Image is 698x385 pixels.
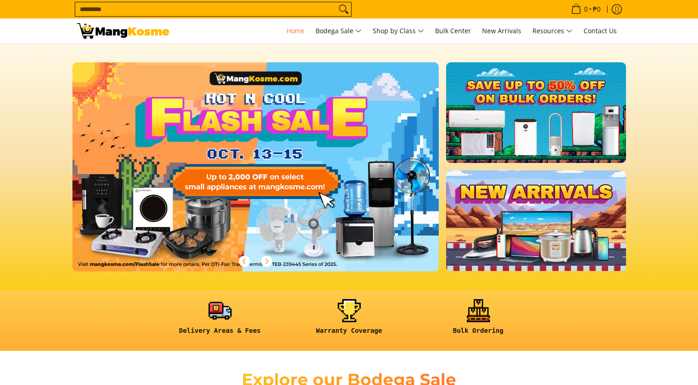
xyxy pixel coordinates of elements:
[311,18,366,43] a: Bodega Sale
[282,18,309,43] a: Home
[591,6,602,12] span: ₱0
[418,299,538,342] a: <h6><strong>Bulk Ordering</strong></h6>
[568,4,603,14] span: •
[257,251,277,271] button: Next
[482,26,521,35] span: New Arrivals
[528,18,577,43] a: Resources
[532,25,573,37] span: Resources
[583,6,589,12] span: 0
[289,299,409,342] a: <h6><strong>Warranty Coverage</strong></h6>
[286,26,304,35] span: Home
[316,25,362,37] span: Bodega Sale
[77,23,169,39] img: Mang Kosme: Your Home Appliances Warehouse Sale Partner!
[430,18,476,43] a: Bulk Center
[160,299,280,342] a: <h6><strong>Delivery Areas & Fees</strong></h6>
[336,2,351,16] button: Search
[373,25,424,37] span: Shop by Class
[179,18,621,43] nav: Main Menu
[234,251,255,271] button: Previous
[584,26,617,35] span: Contact Us
[435,26,471,35] span: Bulk Center
[477,18,526,43] a: New Arrivals
[579,18,621,43] a: Contact Us
[368,18,429,43] a: Shop by Class
[72,62,469,286] a: More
